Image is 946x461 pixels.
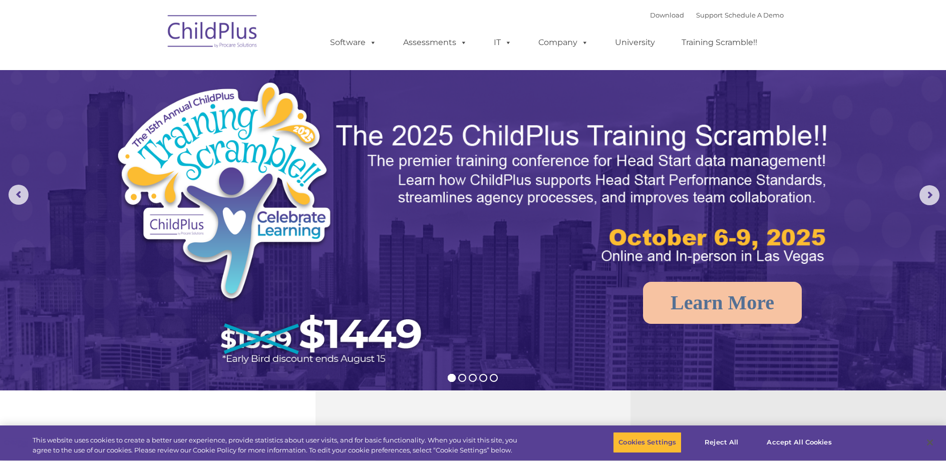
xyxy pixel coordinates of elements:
[484,33,522,53] a: IT
[139,66,170,74] span: Last name
[643,282,802,324] a: Learn More
[696,11,723,19] a: Support
[672,33,767,53] a: Training Scramble!!
[725,11,784,19] a: Schedule A Demo
[320,33,387,53] a: Software
[650,11,784,19] font: |
[650,11,684,19] a: Download
[761,432,837,453] button: Accept All Cookies
[613,432,682,453] button: Cookies Settings
[919,431,941,453] button: Close
[605,33,665,53] a: University
[163,8,263,58] img: ChildPlus by Procare Solutions
[393,33,477,53] a: Assessments
[690,432,753,453] button: Reject All
[528,33,598,53] a: Company
[33,435,520,455] div: This website uses cookies to create a better user experience, provide statistics about user visit...
[139,107,182,115] span: Phone number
